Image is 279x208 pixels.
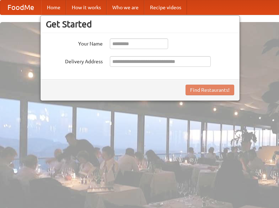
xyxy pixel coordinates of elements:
[144,0,187,15] a: Recipe videos
[41,0,66,15] a: Home
[0,0,41,15] a: FoodMe
[186,85,234,95] button: Find Restaurants!
[66,0,107,15] a: How it works
[107,0,144,15] a: Who we are
[46,56,103,65] label: Delivery Address
[46,19,234,30] h3: Get Started
[46,38,103,47] label: Your Name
